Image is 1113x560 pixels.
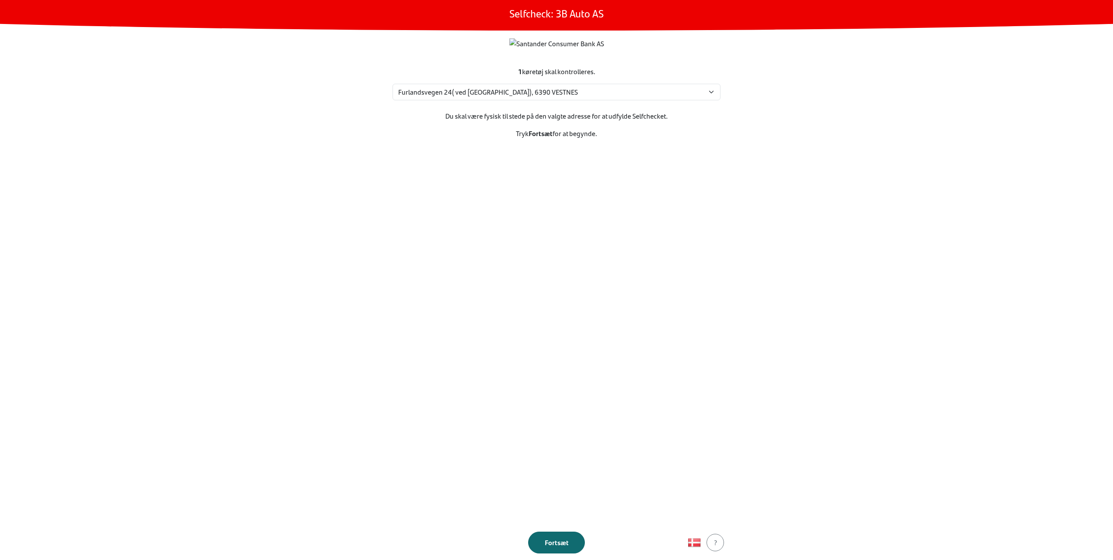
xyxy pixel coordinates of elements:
[707,534,724,551] button: ?
[518,66,522,76] strong: 1
[688,536,701,549] img: isAAAAASUVORK5CYII=
[393,111,720,121] p: Du skal være fysisk til stede på den valgte adresse for at udfylde Selfchecket.
[528,532,585,553] button: Fortsæt
[529,128,553,138] strong: Fortsæt
[509,38,604,49] img: Santander Consumer Bank AS
[509,7,604,20] h1: Selfcheck: 3B Auto AS
[393,66,720,77] div: køretøj skal kontrolleres.
[712,537,718,548] div: ?
[537,537,576,548] div: Fortsæt
[393,128,720,139] p: Tryk for at begynde.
